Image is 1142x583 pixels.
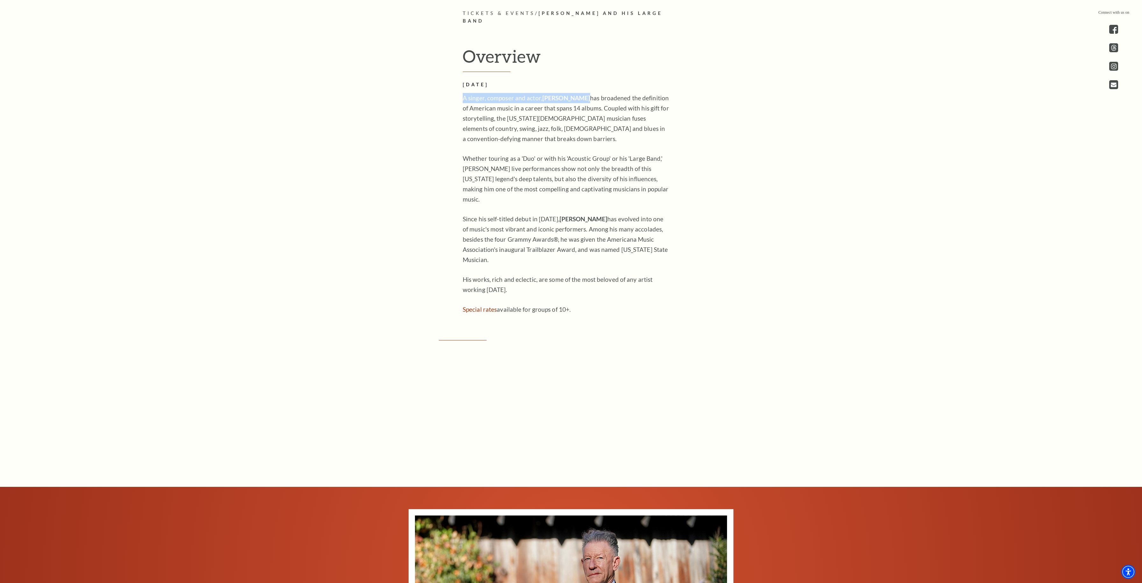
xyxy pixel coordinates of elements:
[1109,25,1118,34] a: facebook - open in a new tab
[463,11,662,24] span: [PERSON_NAME] and his Large Band
[463,306,497,313] a: Special rates
[463,304,670,315] p: available for groups of 10+.
[1109,62,1118,71] a: instagram - open in a new tab
[463,214,670,265] p: Since his self-titled debut in [DATE], has evolved into one of music's most vibrant and iconic pe...
[463,46,679,72] h2: Overview
[463,11,535,16] span: Tickets & Events
[463,10,679,25] p: /
[1121,565,1135,579] div: Accessibility Menu
[542,94,590,102] strong: [PERSON_NAME]
[463,81,670,89] h2: [DATE]
[1109,80,1118,89] a: Open this option - open in a new tab
[1098,10,1129,16] p: Connect with us on
[463,153,670,204] p: Whether touring as a 'Duo' or with his 'Acoustic Group' or his 'Large Band,' [PERSON_NAME] live p...
[560,215,607,223] strong: [PERSON_NAME]
[463,274,670,295] p: His works, rich and eclectic, are some of the most beloved of any artist working [DATE].
[1109,43,1118,52] a: threads.com - open in a new tab
[439,349,703,461] iframe: open-spotify
[463,93,670,144] p: A singer, composer and actor, has broadened the definition of American music in a career that spa...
